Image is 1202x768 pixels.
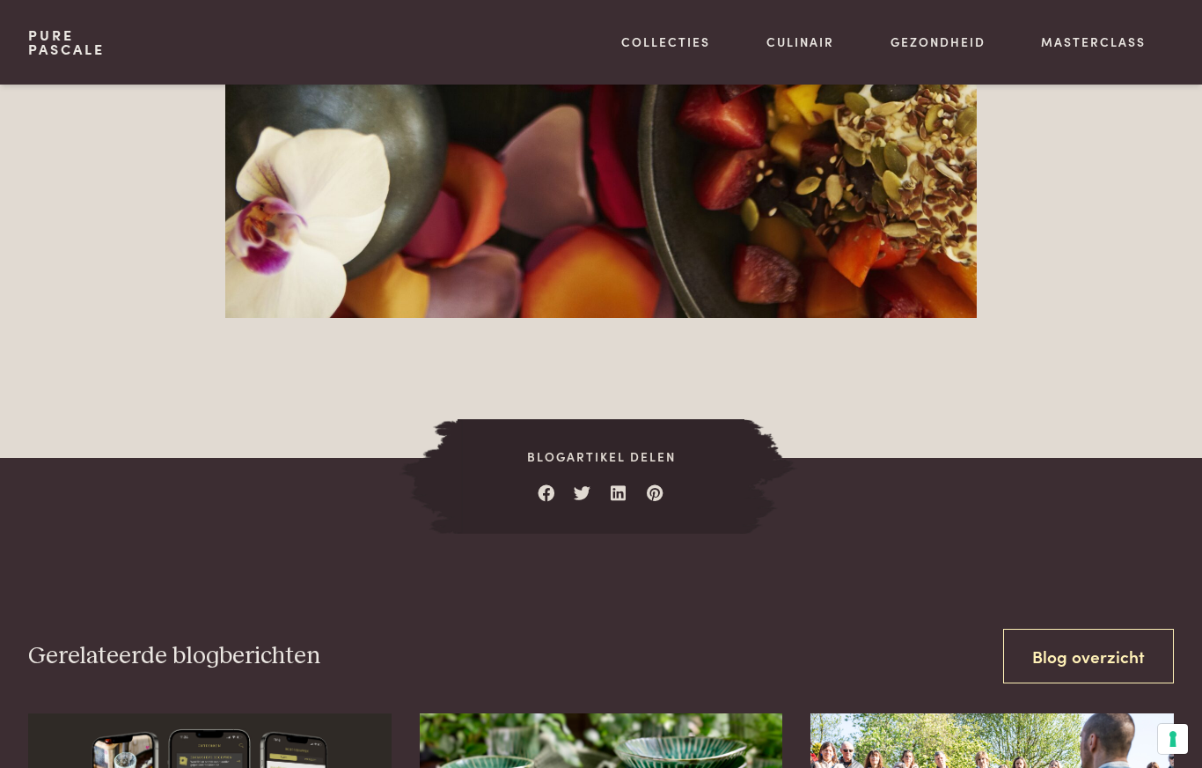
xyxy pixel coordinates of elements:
[1158,724,1188,754] button: Uw voorkeuren voor toestemming voor trackingtechnologieën
[1003,629,1174,684] a: Blog overzicht
[458,447,744,466] span: Blogartikel delen
[28,641,321,672] h3: Gerelateerde blogberichten
[766,33,834,51] a: Culinair
[1041,33,1146,51] a: Masterclass
[28,28,105,56] a: PurePascale
[621,33,710,51] a: Collecties
[891,33,986,51] a: Gezondheid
